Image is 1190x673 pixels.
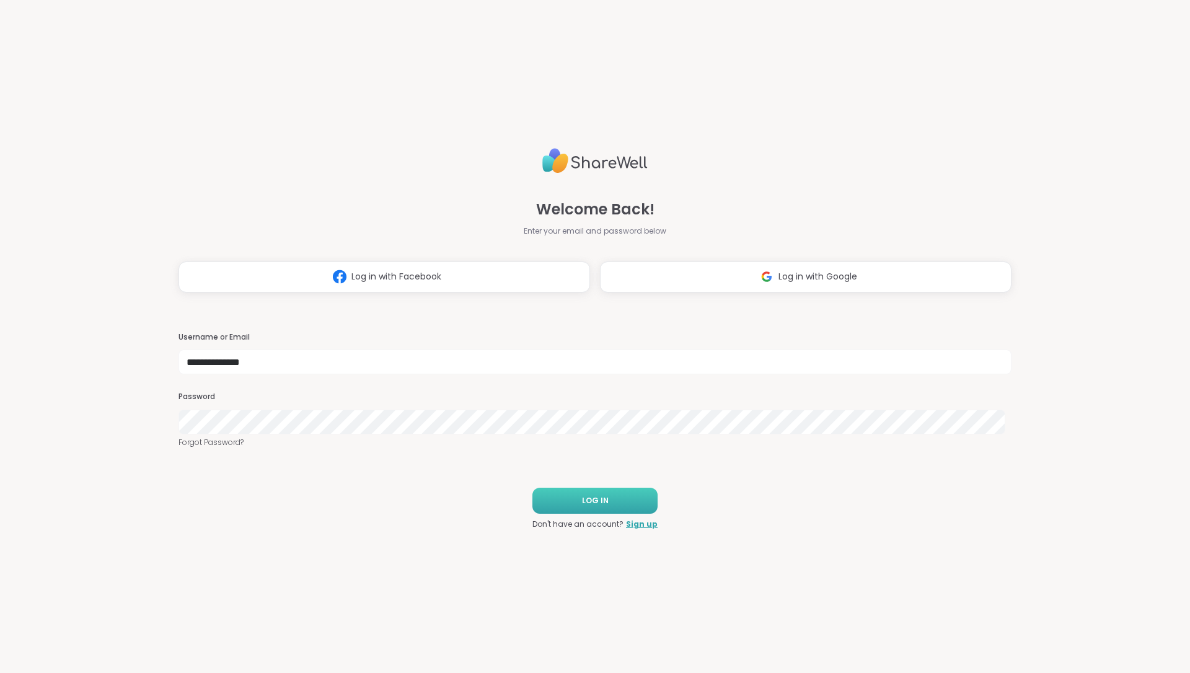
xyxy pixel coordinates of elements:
img: ShareWell Logomark [755,265,778,288]
span: Welcome Back! [536,198,654,221]
span: LOG IN [582,495,609,506]
button: Log in with Google [600,262,1011,293]
h3: Password [178,392,1011,402]
button: LOG IN [532,488,658,514]
img: ShareWell Logo [542,143,648,178]
button: Log in with Facebook [178,262,590,293]
span: Log in with Facebook [351,270,441,283]
span: Don't have an account? [532,519,624,530]
img: ShareWell Logomark [328,265,351,288]
span: Enter your email and password below [524,226,666,237]
span: Log in with Google [778,270,857,283]
a: Forgot Password? [178,437,1011,448]
a: Sign up [626,519,658,530]
h3: Username or Email [178,332,1011,343]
